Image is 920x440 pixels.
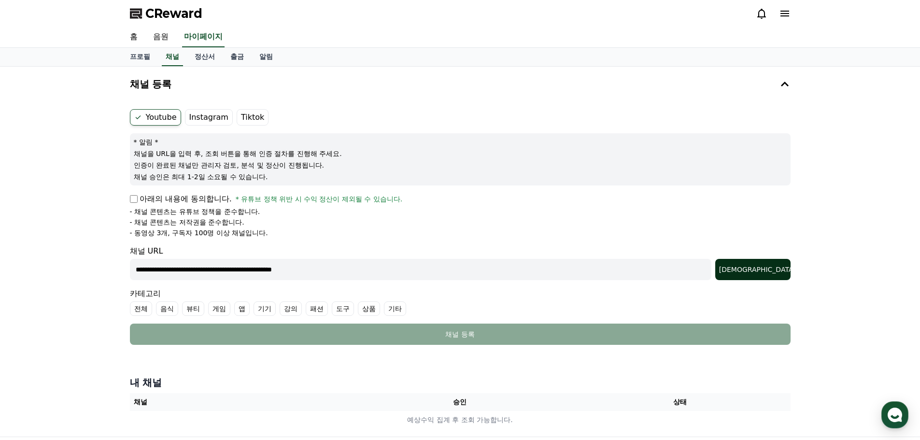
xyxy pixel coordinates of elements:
a: 마이페이지 [182,27,225,47]
span: 대화 [88,321,100,329]
th: 승인 [350,393,570,411]
span: 홈 [30,321,36,328]
span: CReward [145,6,202,21]
label: 도구 [332,301,354,316]
div: 카테고리 [130,288,791,316]
button: [DEMOGRAPHIC_DATA] [715,259,791,280]
span: 설정 [149,321,161,328]
label: 음식 [156,301,178,316]
label: 전체 [130,301,152,316]
a: 홈 [3,306,64,330]
td: 예상수익 집계 후 조회 가능합니다. [130,411,791,429]
div: 채널 URL [130,245,791,280]
h4: 채널 등록 [130,79,172,89]
label: Tiktok [237,109,269,126]
label: 강의 [280,301,302,316]
p: - 동영상 3개, 구독자 100명 이상 채널입니다. [130,228,268,238]
th: 상태 [570,393,790,411]
p: 채널을 URL을 입력 후, 조회 버튼을 통해 인증 절차를 진행해 주세요. [134,149,787,158]
a: 알림 [252,48,281,66]
div: 채널 등록 [149,329,771,339]
a: 대화 [64,306,125,330]
div: [DEMOGRAPHIC_DATA] [719,265,787,274]
a: 홈 [122,27,145,47]
a: 프로필 [122,48,158,66]
label: 상품 [358,301,380,316]
p: 채널 승인은 최대 1-2일 소요될 수 있습니다. [134,172,787,182]
p: - 채널 콘텐츠는 저작권을 준수합니다. [130,217,244,227]
a: 출금 [223,48,252,66]
a: 설정 [125,306,185,330]
label: 패션 [306,301,328,316]
label: 게임 [208,301,230,316]
a: CReward [130,6,202,21]
button: 채널 등록 [126,71,794,98]
a: 음원 [145,27,176,47]
th: 채널 [130,393,350,411]
label: 기타 [384,301,406,316]
a: 채널 [162,48,183,66]
label: 기기 [254,301,276,316]
label: 앱 [234,301,250,316]
label: Youtube [130,109,181,126]
span: 아래의 내용에 동의합니다. [140,193,232,205]
p: - 채널 콘텐츠는 유튜브 정책을 준수합니다. [130,207,260,216]
p: 인증이 완료된 채널만 관리자 검토, 분석 및 정산이 진행됩니다. [134,160,787,170]
a: 정산서 [187,48,223,66]
h4: 내 채널 [130,376,791,389]
label: Instagram [185,109,233,126]
button: 채널 등록 [130,324,791,345]
label: 뷰티 [182,301,204,316]
span: * 유튜브 정책 위반 시 수익 정산이 제외될 수 있습니다. [236,194,403,204]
